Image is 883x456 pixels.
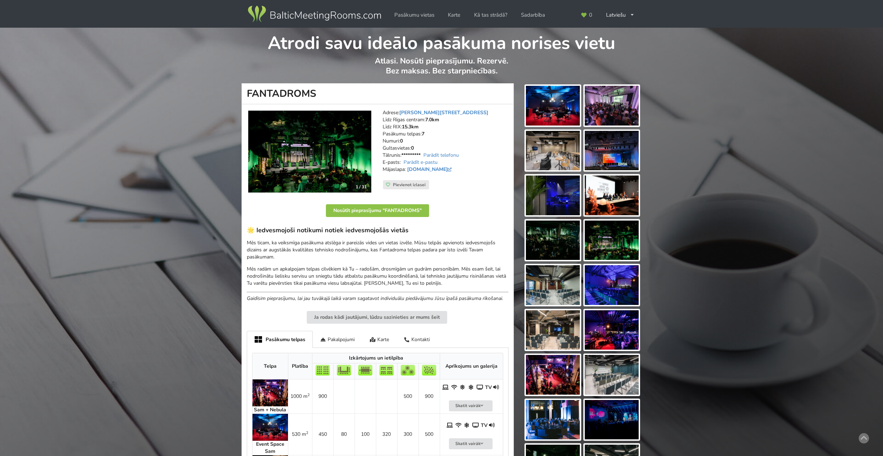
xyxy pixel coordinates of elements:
span: Iebūvēta audio sistēma [493,384,500,391]
img: Sapulce [358,365,372,376]
img: FANTADROMS | Rīga | Pasākumu vieta - galerijas bilde [585,176,639,215]
strong: 7.0km [425,116,439,123]
img: FANTADROMS | Rīga | Pasākumu vieta - galerijas bilde [526,221,580,260]
button: Skatīt vairāk [449,400,493,411]
img: FANTADROMS | Rīga | Pasākumu vieta - galerijas bilde [585,355,639,395]
a: Karte [443,8,465,22]
img: FANTADROMS | Rīga | Pasākumu vieta - galerijas bilde [526,400,580,440]
div: Latviešu [601,8,640,22]
img: FANTADROMS | Rīga | Pasākumu vieta - galerijas bilde [585,86,639,126]
td: 100 [355,413,376,455]
img: FANTADROMS | Rīga | Pasākumu vieta - galerijas bilde [526,131,580,171]
button: Ja rodas kādi jautājumi, lūdzu sazinieties ar mums šeit [307,311,447,324]
strong: 7 [422,130,424,137]
img: FANTADROMS | Rīga | Pasākumu vieta - galerijas bilde [585,310,639,350]
p: Atlasi. Nosūti pieprasījumu. Rezervē. Bez maksas. Bez starpniecības. [242,56,642,83]
th: Platība [288,353,312,379]
div: Karte [362,331,396,347]
h1: FANTADROMS [241,83,514,104]
a: Parādīt e-pastu [404,159,438,166]
strong: 0 [400,138,403,144]
img: FANTADROMS | Rīga | Pasākumu vieta - galerijas bilde [526,355,580,395]
h3: 🌟 Iedvesmojoši notikumi notiek iedvesmojošās vietās [247,226,509,234]
a: Pasākumu vietas [389,8,439,22]
span: 0 [589,12,592,18]
a: Kā tas strādā? [469,8,512,22]
td: 450 [312,413,333,455]
sup: 2 [306,430,308,435]
img: Teātris [316,365,330,376]
span: Pievienot izlasei [393,182,426,188]
div: Kontakti [396,331,438,347]
a: Parādīt telefonu [423,152,459,159]
th: Izkārtojums un ietilpība [312,353,440,363]
img: FANTADROMS | Rīga | Pasākumu vieta - galerijas bilde [585,221,639,260]
img: FANTADROMS | Rīga | Pasākumu vieta - galerijas bilde [526,310,580,350]
img: FANTADROMS | Rīga | Pasākumu vieta - galerijas bilde [526,265,580,305]
p: Mēs ticam, ka veiksmīga pasākuma atslēga ir pareizās vides un vietas izvēle. Mūsu telpās apvienot... [247,239,509,261]
span: Ar skatuvi [442,384,449,391]
div: Pasākumu telpas [247,331,313,348]
td: 500 [397,379,418,413]
button: Skatīt vairāk [449,438,493,449]
span: Gaisa kondicionieris [464,422,471,429]
span: WiFi [455,422,462,429]
strong: TV [485,384,492,391]
th: Aprīkojums un galerija [440,353,503,379]
button: Nosūtīt pieprasījumu "FANTADROMS" [326,204,429,217]
strong: 15.3km [402,123,418,130]
strong: Event Space Sam [256,441,284,455]
td: 1000 m [288,379,312,413]
img: U-Veids [337,365,351,376]
strong: TV [481,422,488,429]
sup: 2 [307,392,310,397]
img: Bankets [401,365,415,376]
img: FANTADROMS | Rīga | Pasākumu vieta - galerijas bilde [526,86,580,126]
img: FANTADROMS | Rīga | Pasākumu vieta - galerijas bilde [526,176,580,215]
td: 320 [376,413,397,455]
span: Projektors un ekrāns [472,422,479,429]
img: Pasākumu telpas | Rīga | FANTADROMS | bilde [252,414,288,441]
h1: Atrodi savu ideālo pasākuma norises vietu [242,28,642,55]
span: Gaisa kondicionieris [468,384,475,391]
div: Pakalpojumi [313,331,362,347]
img: Pasākumu telpas | Rīga | FANTADROMS | bilde [252,379,288,406]
a: [PERSON_NAME][STREET_ADDRESS] [399,109,488,116]
img: Klase [379,365,394,376]
img: FANTADROMS | Rīga | Pasākumu vieta - galerijas bilde [585,400,639,440]
em: Gaidīsim pieprasījumu, lai jau tuvākajā laikā varam sagatavot individuālu piedāvājumu Jūsu īpašā ... [247,295,503,302]
img: Baltic Meeting Rooms [246,4,382,24]
td: 500 [418,413,440,455]
strong: Sam + Nebula [254,406,286,413]
td: 530 m [288,413,312,455]
span: Projektors un ekrāns [477,384,484,391]
a: Sadarbība [516,8,550,22]
address: Adrese: Līdz Rīgas centram: Līdz RIX: Pasākumu telpas: Numuri: Gultasvietas: Tālrunis: E-pasts: M... [383,109,509,180]
a: [DOMAIN_NAME] [407,166,454,173]
img: FANTADROMS | Rīga | Pasākumu vieta - galerijas bilde [585,265,639,305]
span: Ar skatuvi [446,422,454,429]
p: Mēs radām un apkalpojam telpas cilvēkiem kā Tu – radošām, drosmīgām un gudrām personībām. Mēs esa... [247,266,509,287]
img: Konferenču centrs | Rīga | FANTADROMS [248,111,371,193]
td: 300 [397,413,418,455]
td: 900 [418,379,440,413]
